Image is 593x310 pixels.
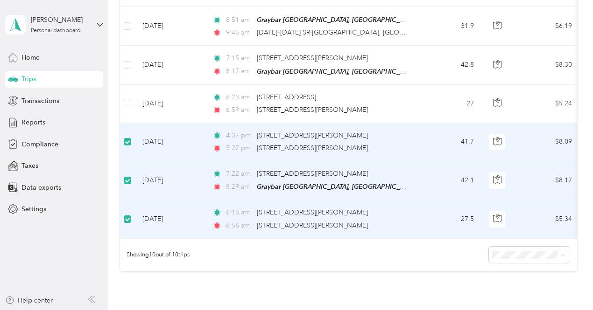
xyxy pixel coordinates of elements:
span: 4:37 pm [226,131,253,141]
span: 7:15 am [226,53,253,63]
button: Help center [5,296,53,305]
span: [STREET_ADDRESS][PERSON_NAME] [257,54,368,62]
span: 6:59 am [226,105,253,115]
td: $5.24 [514,85,579,123]
td: 31.9 [420,7,481,46]
td: [DATE] [135,46,205,84]
span: Settings [21,204,46,214]
span: Transactions [21,96,59,106]
td: [DATE] [135,123,205,161]
span: Taxes [21,161,38,171]
span: Home [21,53,40,62]
td: $8.30 [514,46,579,84]
td: $8.17 [514,161,579,200]
td: [DATE] [135,7,205,46]
td: $8.09 [514,123,579,161]
span: 8:51 am [226,15,253,25]
span: [DATE]–[DATE] SR-[GEOGRAPHIC_DATA], [GEOGRAPHIC_DATA] [257,28,450,36]
span: 7:22 am [226,169,253,179]
td: $5.34 [514,200,579,238]
span: Reports [21,117,45,127]
td: 27.5 [420,200,481,238]
span: Compliance [21,139,58,149]
td: [DATE] [135,85,205,123]
span: [STREET_ADDRESS][PERSON_NAME] [257,170,368,178]
span: Showing 10 out of 10 trips [120,251,190,259]
span: [STREET_ADDRESS][PERSON_NAME] [257,106,368,114]
span: [STREET_ADDRESS][PERSON_NAME] [257,144,368,152]
span: 6:16 am [226,207,253,218]
span: [STREET_ADDRESS][PERSON_NAME] [257,131,368,139]
td: 42.8 [420,46,481,84]
td: 42.1 [420,161,481,200]
span: 5:27 pm [226,143,253,153]
td: 27 [420,85,481,123]
iframe: Everlance-gr Chat Button Frame [541,258,593,310]
span: Graybar [GEOGRAPHIC_DATA], [GEOGRAPHIC_DATA] ([STREET_ADDRESS][PERSON_NAME][US_STATE]) [257,183,567,191]
span: 6:23 am [226,92,253,103]
div: Personal dashboard [31,28,81,34]
span: Trips [21,74,36,84]
span: [STREET_ADDRESS][PERSON_NAME] [257,208,368,216]
td: $6.19 [514,7,579,46]
span: [STREET_ADDRESS][PERSON_NAME] [257,221,368,229]
span: Data exports [21,183,61,193]
td: [DATE] [135,161,205,200]
span: 6:56 am [226,220,253,231]
div: [PERSON_NAME] [31,15,89,25]
span: 8:17 am [226,66,253,76]
span: 9:45 am [226,28,253,38]
span: Graybar [GEOGRAPHIC_DATA], [GEOGRAPHIC_DATA] ([STREET_ADDRESS][PERSON_NAME][US_STATE]) [257,68,567,76]
span: Graybar [GEOGRAPHIC_DATA], [GEOGRAPHIC_DATA] ([STREET_ADDRESS][PERSON_NAME][US_STATE]) [257,16,567,24]
span: [STREET_ADDRESS] [257,93,316,101]
span: 8:29 am [226,182,253,192]
td: 41.7 [420,123,481,161]
td: [DATE] [135,200,205,238]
